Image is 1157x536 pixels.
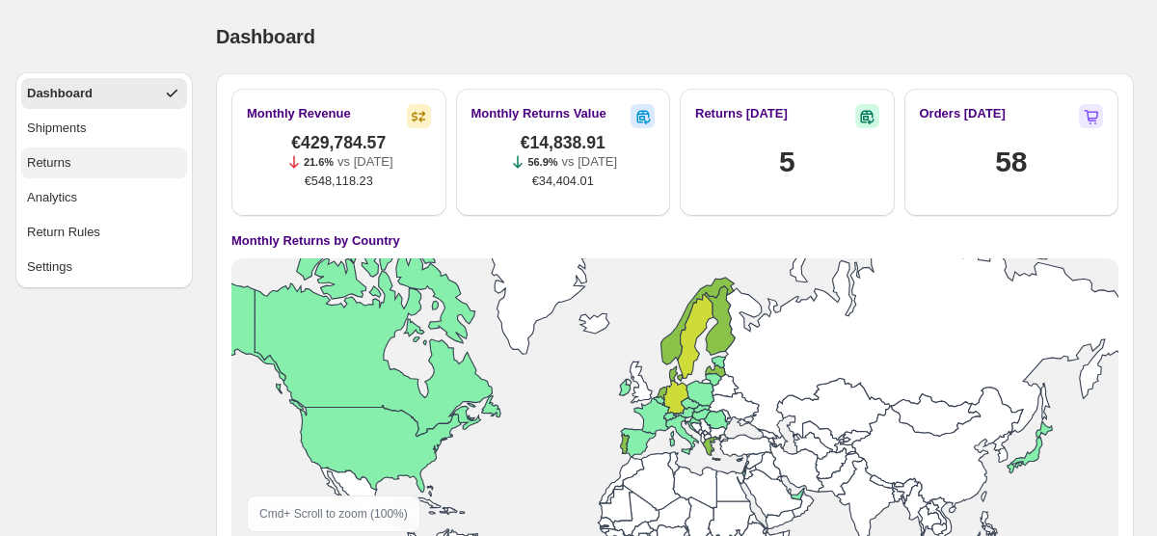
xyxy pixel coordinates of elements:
[27,119,86,138] div: Shipments
[521,133,605,152] span: €14,838.91
[562,152,618,172] p: vs [DATE]
[21,147,187,178] button: Returns
[21,217,187,248] button: Return Rules
[532,172,594,191] span: €34,404.01
[779,143,794,181] h1: 5
[21,182,187,213] button: Analytics
[27,223,100,242] div: Return Rules
[21,252,187,282] button: Settings
[304,156,334,168] span: 21.6%
[247,104,351,123] h2: Monthly Revenue
[471,104,606,123] h2: Monthly Returns Value
[695,104,788,123] h2: Returns [DATE]
[920,104,1006,123] h2: Orders [DATE]
[21,113,187,144] button: Shipments
[337,152,393,172] p: vs [DATE]
[247,496,420,532] div: Cmd + Scroll to zoom ( 100 %)
[21,78,187,109] button: Dashboard
[27,153,71,173] div: Returns
[216,26,315,47] span: Dashboard
[527,156,557,168] span: 56.9%
[27,188,77,207] div: Analytics
[291,133,386,152] span: €429,784.57
[27,257,72,277] div: Settings
[27,84,93,103] div: Dashboard
[231,231,400,251] h4: Monthly Returns by Country
[995,143,1027,181] h1: 58
[305,172,373,191] span: €548,118.23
